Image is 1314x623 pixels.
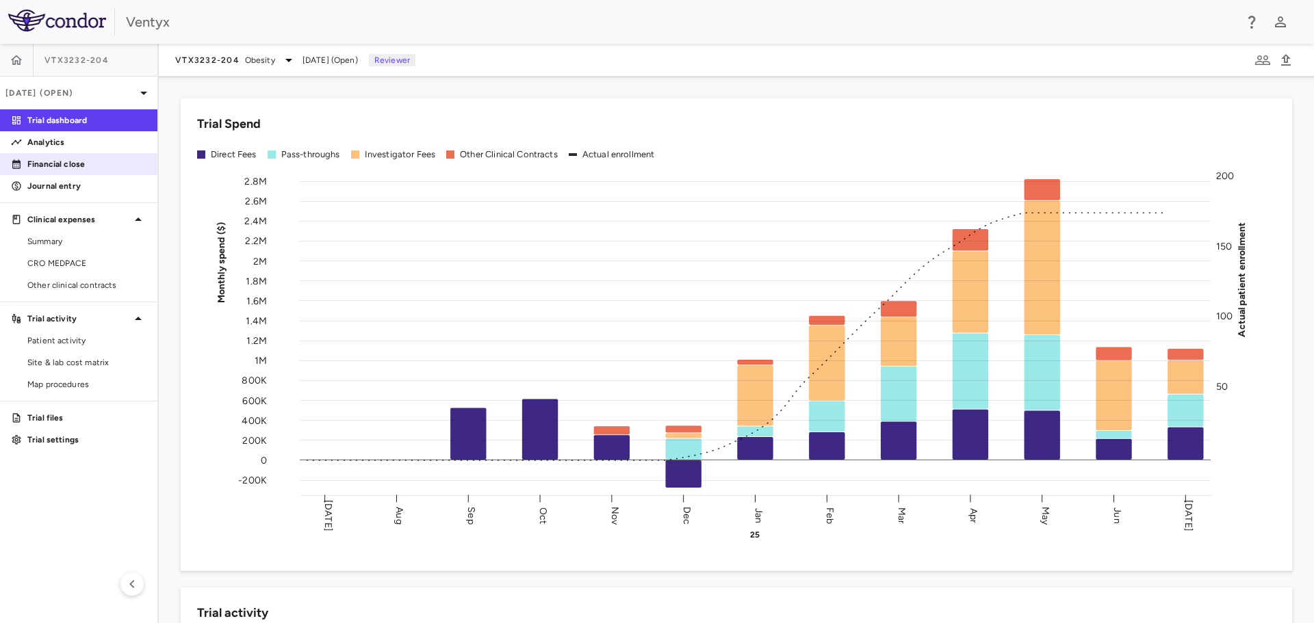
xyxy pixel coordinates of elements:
[27,180,146,192] p: Journal entry
[465,507,477,524] text: Sep
[245,235,267,247] tspan: 2.2M
[242,414,267,426] tspan: 400K
[1216,170,1234,182] tspan: 200
[27,434,146,446] p: Trial settings
[537,507,549,523] text: Oct
[27,213,130,226] p: Clinical expenses
[197,115,261,133] h6: Trial Spend
[750,530,760,540] text: 25
[44,55,109,66] span: VTX3232-204
[968,507,979,522] text: Apr
[27,378,146,390] span: Map procedures
[238,475,267,486] tspan: -200K
[27,235,146,248] span: Summary
[27,313,130,325] p: Trial activity
[824,507,836,523] text: Feb
[255,355,267,367] tspan: 1M
[126,12,1235,32] div: Ventyx
[369,54,415,66] p: Reviewer
[253,255,267,267] tspan: 2M
[394,507,405,524] text: Aug
[27,114,146,127] p: Trial dashboard
[5,87,136,99] p: [DATE] (Open)
[302,54,358,66] span: [DATE] (Open)
[175,55,240,66] span: VTX3232-204
[242,375,267,386] tspan: 800K
[245,196,267,207] tspan: 2.6M
[216,222,227,303] tspan: Monthly spend ($)
[460,148,558,161] div: Other Clinical Contracts
[242,395,267,406] tspan: 600K
[27,356,146,369] span: Site & lab cost matrix
[1216,240,1232,252] tspan: 150
[582,148,655,161] div: Actual enrollment
[244,215,267,227] tspan: 2.4M
[246,295,267,306] tspan: 1.6M
[1040,506,1051,525] text: May
[197,604,268,622] h6: Trial activity
[245,54,275,66] span: Obesity
[8,10,106,31] img: logo-full-SnFGN8VE.png
[896,507,907,523] text: Mar
[1183,500,1194,531] text: [DATE]
[27,334,146,347] span: Patient activity
[27,158,146,170] p: Financial close
[246,315,267,326] tspan: 1.4M
[242,434,267,446] tspan: 200K
[211,148,257,161] div: Direct Fees
[27,279,146,291] span: Other clinical contracts
[246,335,267,347] tspan: 1.2M
[681,506,693,524] text: Dec
[753,507,764,522] text: Jan
[1216,381,1228,393] tspan: 50
[609,506,621,525] text: Nov
[244,176,267,187] tspan: 2.8M
[246,275,267,287] tspan: 1.8M
[27,412,146,424] p: Trial files
[27,257,146,269] span: CRO MEDPACE
[27,136,146,148] p: Analytics
[281,148,340,161] div: Pass-throughs
[365,148,436,161] div: Investigator Fees
[1111,507,1123,523] text: Jun
[1216,310,1233,322] tspan: 100
[1236,222,1248,336] tspan: Actual patient enrollment
[261,454,267,466] tspan: 0
[322,500,334,531] text: [DATE]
